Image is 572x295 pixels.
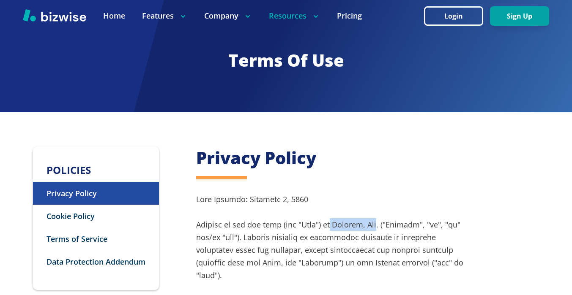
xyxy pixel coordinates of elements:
button: Cookie Policy [33,205,159,227]
a: Sign Up [490,12,549,20]
p: Features [142,11,187,21]
button: Privacy Policy [33,182,159,205]
p: Company [204,11,252,21]
p: Resources [269,11,320,21]
button: Data Protection Addendum [33,250,159,273]
a: Login [424,12,490,20]
h3: POLICIES [33,163,159,177]
a: Home [103,11,125,21]
h2: Terms Of Use [23,49,549,72]
button: Sign Up [490,6,549,26]
h2: Privacy Policy [196,146,471,169]
button: Terms of Service [33,227,159,250]
button: Login [424,6,483,26]
a: Pricing [337,11,362,21]
img: Bizwise Logo [23,9,86,22]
